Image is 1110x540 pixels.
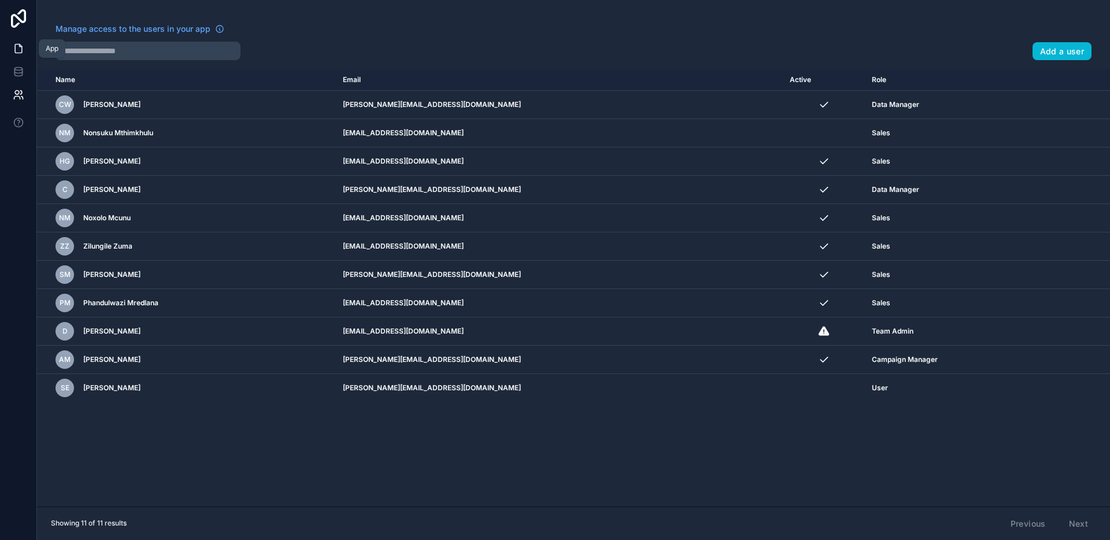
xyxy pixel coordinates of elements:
span: Sales [872,242,890,251]
span: [PERSON_NAME] [83,327,140,336]
span: PM [60,298,71,308]
span: [PERSON_NAME] [83,270,140,279]
span: Data Manager [872,100,919,109]
span: [PERSON_NAME] [83,100,140,109]
span: Team Admin [872,327,913,336]
td: [EMAIL_ADDRESS][DOMAIN_NAME] [336,317,783,346]
td: [PERSON_NAME][EMAIL_ADDRESS][DOMAIN_NAME] [336,176,783,204]
span: Showing 11 of 11 results [51,519,127,528]
a: Manage access to the users in your app [55,23,224,35]
td: [PERSON_NAME][EMAIL_ADDRESS][DOMAIN_NAME] [336,346,783,374]
td: [PERSON_NAME][EMAIL_ADDRESS][DOMAIN_NAME] [336,91,783,119]
span: Data Manager [872,185,919,194]
span: Sales [872,157,890,166]
td: [EMAIL_ADDRESS][DOMAIN_NAME] [336,119,783,147]
span: Nonsuku Mthimkhulu [83,128,153,138]
span: Campaign Manager [872,355,938,364]
span: D [62,327,68,336]
td: [PERSON_NAME][EMAIL_ADDRESS][DOMAIN_NAME] [336,261,783,289]
td: [EMAIL_ADDRESS][DOMAIN_NAME] [336,289,783,317]
span: CW [59,100,71,109]
span: SE [61,383,69,393]
td: [EMAIL_ADDRESS][DOMAIN_NAME] [336,147,783,176]
span: Sales [872,128,890,138]
span: Noxolo Mcunu [83,213,131,223]
span: [PERSON_NAME] [83,383,140,393]
th: Role [865,69,1050,91]
span: [PERSON_NAME] [83,185,140,194]
span: Sales [872,270,890,279]
span: AM [59,355,71,364]
span: User [872,383,888,393]
td: [EMAIL_ADDRESS][DOMAIN_NAME] [336,232,783,261]
span: Sales [872,213,890,223]
button: Add a user [1033,42,1092,61]
th: Name [37,69,336,91]
span: Manage access to the users in your app [55,23,210,35]
span: Sales [872,298,890,308]
span: NM [59,213,71,223]
div: scrollable content [37,69,1110,506]
span: ZZ [60,242,69,251]
div: App [46,44,58,53]
td: [EMAIL_ADDRESS][DOMAIN_NAME] [336,204,783,232]
span: Phandulwazi Mredlana [83,298,158,308]
span: HG [60,157,70,166]
span: C [62,185,68,194]
th: Email [336,69,783,91]
span: Zilungile Zuma [83,242,132,251]
td: [PERSON_NAME][EMAIL_ADDRESS][DOMAIN_NAME] [336,374,783,402]
span: SM [60,270,71,279]
span: [PERSON_NAME] [83,157,140,166]
th: Active [783,69,865,91]
span: [PERSON_NAME] [83,355,140,364]
span: NM [59,128,71,138]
